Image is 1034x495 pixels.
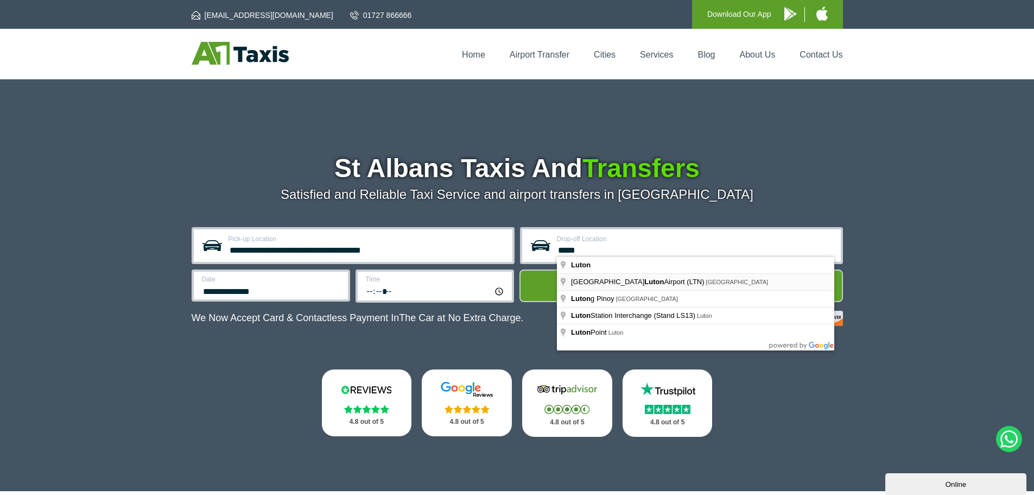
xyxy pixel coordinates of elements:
[522,369,612,437] a: Tripadvisor Stars 4.8 out of 5
[635,416,701,429] p: 4.8 out of 5
[571,295,616,303] span: g Pinoy
[192,10,333,21] a: [EMAIL_ADDRESS][DOMAIN_NAME]
[399,312,523,323] span: The Car at No Extra Charge.
[594,50,616,59] a: Cities
[885,471,1029,495] iframe: chat widget
[571,311,697,319] span: Station Interchange (Stand LS13)
[445,405,490,413] img: Stars
[350,10,412,21] a: 01727 866666
[462,50,485,59] a: Home
[510,50,569,59] a: Airport Transfer
[192,187,843,202] p: Satisfied and Reliable Taxi Service and airport transfers in [GEOGRAPHIC_DATA]
[192,312,524,324] p: We Now Accept Card & Contactless Payment In
[571,311,591,319] span: Luton
[616,296,678,302] span: [GEOGRAPHIC_DATA]
[534,416,600,429] p: 4.8 out of 5
[544,405,589,414] img: Stars
[740,50,776,59] a: About Us
[434,381,499,398] img: Google
[571,261,591,269] span: Luton
[623,369,713,437] a: Trustpilot Stars 4.8 out of 5
[229,236,506,242] label: Pick-up Location
[608,329,624,336] span: Luton
[192,155,843,181] h1: St Albans Taxis And
[571,295,591,303] span: Luton
[202,276,341,283] label: Date
[519,270,843,302] button: Get Quote
[322,369,412,436] a: Reviews.io Stars 4.8 out of 5
[706,279,769,285] span: [GEOGRAPHIC_DATA]
[571,328,608,336] span: Point
[644,278,664,286] span: Luton
[571,278,706,286] span: [GEOGRAPHIC_DATA] Airport (LTN)
[635,381,700,398] img: Trustpilot
[366,276,505,283] label: Time
[422,369,512,436] a: Google Stars 4.8 out of 5
[535,381,600,398] img: Tripadvisor
[707,8,771,21] p: Download Our App
[800,50,842,59] a: Contact Us
[697,312,712,319] span: Luton
[571,328,591,336] span: Luton
[645,405,690,414] img: Stars
[192,42,289,65] img: A1 Taxis St Albans LTD
[784,7,796,21] img: A1 Taxis Android App
[434,415,500,429] p: 4.8 out of 5
[334,381,399,398] img: Reviews.io
[640,50,673,59] a: Services
[344,405,389,413] img: Stars
[697,50,715,59] a: Blog
[582,154,700,183] span: Transfers
[816,7,828,21] img: A1 Taxis iPhone App
[557,236,834,242] label: Drop-off Location
[334,415,400,429] p: 4.8 out of 5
